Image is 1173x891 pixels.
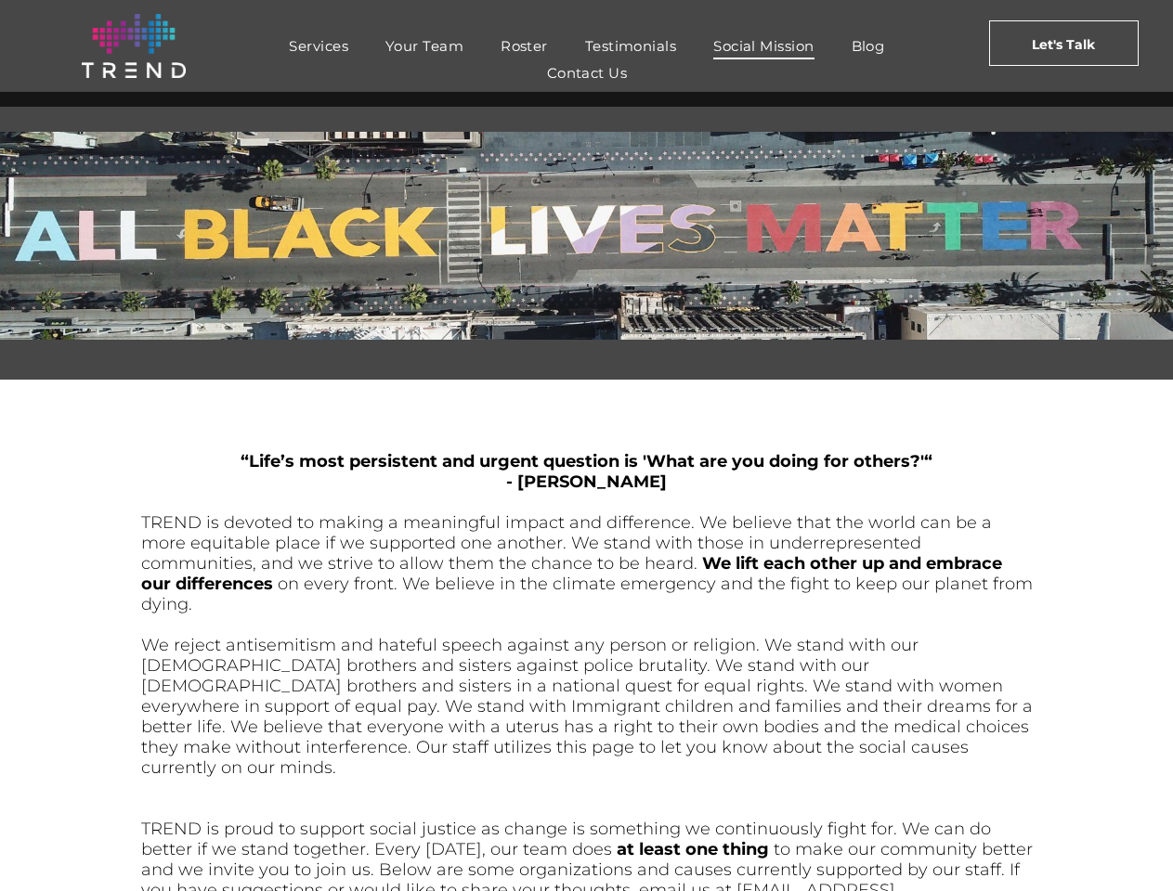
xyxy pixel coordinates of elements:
span: TREND is devoted to making a meaningful impact and difference. We believe that the world can be a... [141,512,992,574]
span: Let's Talk [1032,21,1095,68]
a: Services [270,32,367,59]
span: on every front. We believe in the climate emergency and the fight to keep our planet from dying. [141,574,1033,614]
a: Testimonials [567,32,695,59]
a: Roster [482,32,567,59]
span: TREND is proud to support social justice as change is something we continuously fight for. We can... [141,819,991,859]
img: logo [82,14,186,78]
a: Social Mission [695,32,832,59]
span: at least one thing [617,839,769,859]
span: We lift each other up and embrace our differences [141,553,1002,594]
a: Contact Us [528,59,646,86]
iframe: Chat Widget [1080,802,1173,891]
a: Blog [833,32,904,59]
a: Your Team [367,32,482,59]
a: Let's Talk [989,20,1140,66]
span: - [PERSON_NAME] [506,471,667,492]
span: We reject antisemitism and hateful speech against any person or religion. We stand with our [DEMO... [141,635,1033,778]
span: “Life’s most persistent and urgent question is 'What are you doing for others?'“ [241,451,932,471]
